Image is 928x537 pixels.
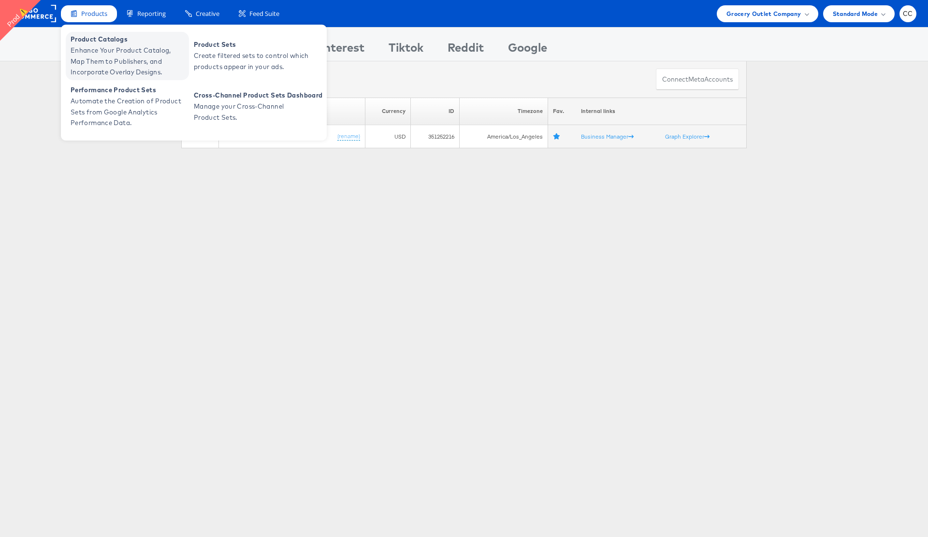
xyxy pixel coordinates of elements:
[66,32,189,80] a: Product Catalogs Enhance Your Product Catalog, Map Them to Publishers, and Incorporate Overlay De...
[194,101,310,123] span: Manage your Cross-Channel Product Sets.
[460,98,548,125] th: Timezone
[460,125,548,148] td: America/Los_Angeles
[249,9,279,18] span: Feed Suite
[194,50,310,72] span: Create filtered sets to control which products appear in your ads.
[389,39,423,61] div: Tiktok
[508,39,547,61] div: Google
[411,125,460,148] td: 351252216
[665,133,710,140] a: Graph Explorer
[71,96,187,128] span: Automate the Creation of Product Sets from Google Analytics Performance Data.
[688,75,704,84] span: meta
[189,83,325,131] a: Cross-Channel Product Sets Dashboard Manage your Cross-Channel Product Sets.
[365,125,410,148] td: USD
[71,45,187,78] span: Enhance Your Product Catalog, Map Them to Publishers, and Incorporate Overlay Designs.
[189,32,312,80] a: Product Sets Create filtered sets to control which products appear in your ads.
[833,9,878,19] span: Standard Mode
[448,39,484,61] div: Reddit
[411,98,460,125] th: ID
[71,85,187,96] span: Performance Product Sets
[137,9,166,18] span: Reporting
[581,133,634,140] a: Business Manager
[81,9,107,18] span: Products
[71,34,187,45] span: Product Catalogs
[194,39,310,50] span: Product Sets
[194,90,322,101] span: Cross-Channel Product Sets Dashboard
[365,98,410,125] th: Currency
[313,39,364,61] div: Pinterest
[656,69,739,90] button: ConnectmetaAccounts
[726,9,801,19] span: Grocery Outlet Company
[337,132,360,141] a: (rename)
[66,83,189,131] a: Performance Product Sets Automate the Creation of Product Sets from Google Analytics Performance ...
[196,9,219,18] span: Creative
[903,11,913,17] span: CC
